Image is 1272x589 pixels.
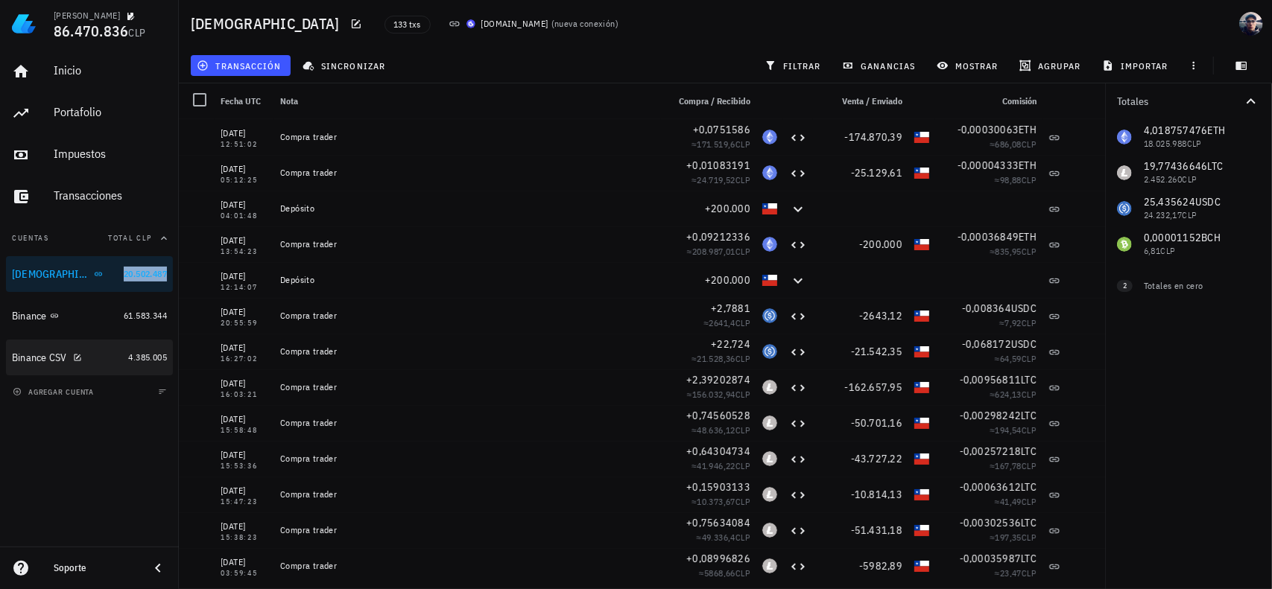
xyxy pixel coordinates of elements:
div: 05:12:25 [221,176,268,184]
div: Impuestos [54,147,167,161]
div: [DATE] [221,519,268,534]
span: CLP [129,26,146,39]
div: [DATE] [221,412,268,427]
span: CLP [735,424,750,436]
span: LTC [1021,445,1037,458]
span: -162.657,95 [844,381,902,394]
span: Fecha UTC [221,95,261,106]
span: ≈ [995,353,1037,364]
span: Compra / Recibido [679,95,750,106]
span: CLP [1022,353,1037,364]
div: ETH-icon [762,165,777,180]
div: ETH-icon [762,130,777,144]
div: [DATE] [221,126,268,141]
div: 15:53:36 [221,462,268,470]
div: ETH-icon [762,237,777,252]
span: ≈ [687,389,750,400]
div: CLP-icon [914,380,929,395]
div: 15:38:23 [221,534,268,541]
span: ≈ [692,496,750,507]
span: -0,00035987 [960,552,1022,565]
span: LTC [1021,373,1037,386]
div: [DATE] [221,340,268,355]
div: Venta / Enviado [813,83,908,119]
div: Comisión [935,83,1042,119]
span: Total CLP [108,233,152,243]
span: CLP [1022,246,1037,257]
span: sincronizar [306,60,385,71]
button: importar [1095,55,1177,76]
span: LTC [1021,552,1037,565]
span: CLP [735,139,750,150]
span: ( ) [551,16,618,31]
div: USDC-icon [762,344,777,359]
span: CLP [1022,424,1037,436]
div: 16:27:02 [221,355,268,363]
span: ≈ [687,246,750,257]
button: sincronizar [297,55,395,76]
div: LTC-icon [762,558,777,573]
a: Portafolio [6,95,173,131]
div: Compra / Recibido [661,83,756,119]
div: Compra trader [280,381,655,393]
span: LTC [1021,409,1037,422]
div: 13:54:23 [221,248,268,255]
span: +2,7881 [711,302,750,315]
span: 2 [1123,280,1127,292]
span: -0,00956811 [960,373,1022,386]
span: ETH [1019,159,1037,172]
button: agregar cuenta [9,384,101,399]
span: CLP [1022,496,1037,507]
div: Totales en cero [1144,279,1230,293]
div: CLP-icon [914,165,929,180]
span: ≈ [697,532,750,543]
span: transacción [200,60,281,71]
span: CLP [735,317,750,328]
div: LTC-icon [762,380,777,395]
div: Compra trader [280,310,655,322]
span: -5982,89 [859,559,902,573]
div: [DATE] [221,305,268,319]
span: +0,64304734 [686,445,750,458]
div: Compra trader [280,560,655,572]
span: 624,13 [995,389,1021,400]
span: mostrar [940,60,999,71]
div: LTC-icon [762,451,777,466]
span: LTC [1021,516,1037,529]
span: -0,00302536 [960,516,1022,529]
div: [DATE] [221,376,268,391]
span: CLP [1022,389,1037,400]
div: CLP-icon [914,344,929,359]
div: [DATE] [221,197,268,212]
div: [DOMAIN_NAME] [481,16,548,31]
div: Compra trader [280,524,655,536]
div: CLP-icon [914,237,929,252]
span: ≈ [990,460,1037,471]
div: CLP-icon [914,487,929,502]
span: 64,59 [1000,353,1022,364]
a: [DEMOGRAPHIC_DATA] 20.502.487 [6,256,173,292]
div: CLP-icon [914,308,929,323]
div: Totales [1117,96,1242,106]
span: 208.987,01 [692,246,735,257]
span: 5868,66 [704,567,735,579]
div: CLP-icon [762,273,777,287]
div: USDC-icon [762,308,777,323]
span: +0,15903133 [686,480,750,494]
div: [DATE] [221,555,268,570]
div: 12:14:07 [221,284,268,291]
span: 20.502.487 [124,268,167,279]
div: Binance [12,310,47,322]
span: 4.385.005 [128,351,167,363]
div: [DEMOGRAPHIC_DATA] [12,268,91,281]
span: -0,00036849 [958,230,1019,243]
span: 7,92 [1004,317,1022,328]
span: 171.519,6 [697,139,735,150]
span: CLP [735,532,750,543]
div: Soporte [54,562,137,574]
span: agrupar [1022,60,1080,71]
span: -0,00063612 [960,480,1022,494]
div: LTC-icon [762,523,777,538]
div: 15:47:23 [221,498,268,506]
span: ≈ [703,317,750,328]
